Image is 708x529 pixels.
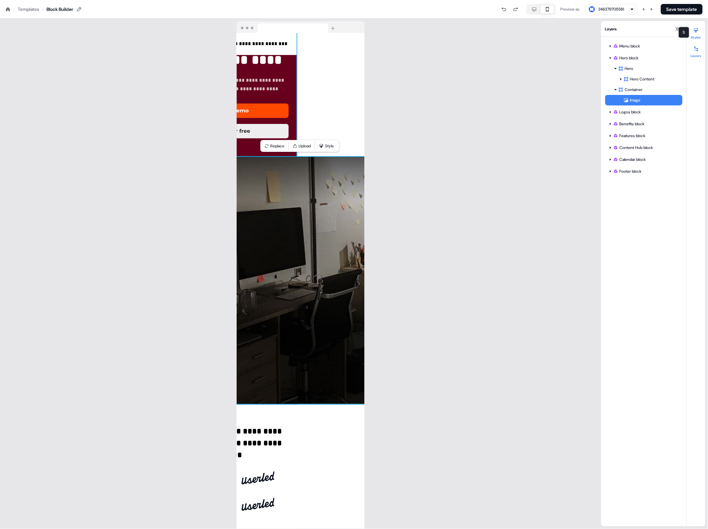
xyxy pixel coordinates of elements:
[661,4,703,15] button: Save template
[613,168,680,175] div: Footer block
[46,6,73,13] div: Block Builder
[237,21,338,33] img: Browser topbar
[624,76,680,82] div: Hero Content
[613,132,680,139] div: Features block
[605,154,683,165] div: Calendar block
[316,141,338,151] button: Style
[613,156,680,163] div: Calendar block
[599,6,624,13] div: 246379705581
[613,121,680,127] div: Benefits block
[13,6,15,13] div: /
[605,131,683,141] div: Features block
[605,119,683,129] div: Benefits block
[605,41,683,51] div: Menu block
[290,141,313,151] button: Upload
[624,97,683,103] div: Image
[605,63,683,84] div: HeroHero Content
[613,55,680,61] div: Hero block
[605,166,683,177] div: Footer block
[169,157,297,404] div: Image
[613,109,680,115] div: Logos block
[687,25,705,40] button: Styles
[687,44,705,58] button: Layers
[618,86,680,93] div: Container
[18,6,39,13] a: Templates
[42,6,44,13] div: /
[613,144,680,151] div: Content Hub block
[169,157,432,404] img: Image
[601,21,687,37] div: Layers
[585,4,637,15] button: 246379705581
[242,465,275,491] img: Image
[242,491,275,517] img: Image
[605,107,683,117] div: Logos block
[605,95,683,105] div: Image
[605,142,683,153] div: Content Hub block
[679,27,690,38] div: S
[262,141,287,151] button: Replace
[605,74,683,84] div: Hero Content
[605,84,683,105] div: ContainerImage
[605,53,683,105] div: Hero blockHeroHero ContentContainerImage
[561,6,580,13] div: Preview as
[613,43,680,49] div: Menu block
[618,65,680,72] div: Hero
